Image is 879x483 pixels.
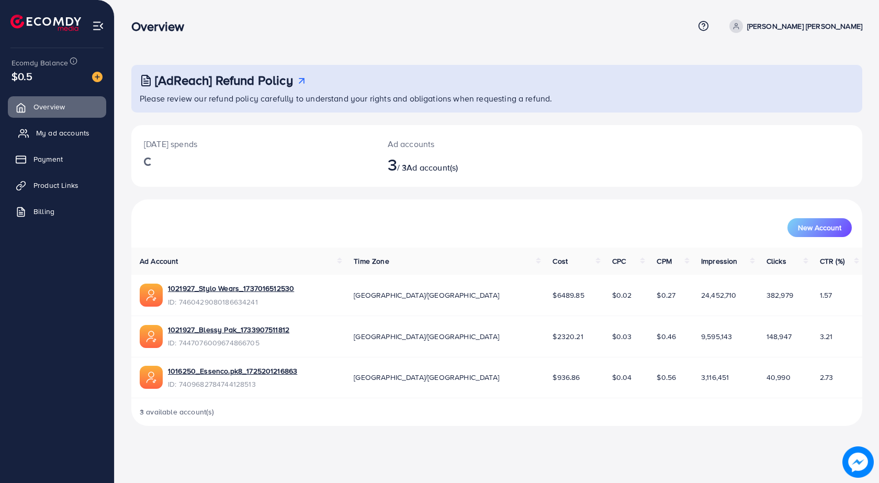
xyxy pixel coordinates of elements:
a: My ad accounts [8,122,106,143]
img: ic-ads-acc.e4c84228.svg [140,325,163,348]
img: image [842,446,874,478]
span: 3,116,451 [701,372,729,383]
span: Impression [701,256,738,266]
span: Product Links [33,180,78,190]
span: 3 [388,152,397,176]
span: My ad accounts [36,128,89,138]
img: ic-ads-acc.e4c84228.svg [140,366,163,389]
span: $0.56 [657,372,676,383]
span: Ad account(s) [407,162,458,173]
span: Cost [553,256,568,266]
h3: [AdReach] Refund Policy [155,73,293,88]
a: Overview [8,96,106,117]
span: 3.21 [820,331,833,342]
span: $0.03 [612,331,632,342]
span: [GEOGRAPHIC_DATA]/[GEOGRAPHIC_DATA] [354,331,499,342]
span: ID: 7460429080186634241 [168,297,294,307]
span: CTR (%) [820,256,844,266]
span: 148,947 [767,331,792,342]
span: [GEOGRAPHIC_DATA]/[GEOGRAPHIC_DATA] [354,372,499,383]
h2: / 3 [388,154,545,174]
img: logo [10,15,81,31]
span: 9,595,143 [701,331,732,342]
span: Time Zone [354,256,389,266]
a: 1021927_Stylo Wears_1737016512530 [168,283,294,294]
span: Ecomdy Balance [12,58,68,68]
h3: Overview [131,19,193,34]
a: 1016250_Essenco.pk8_1725201216863 [168,366,297,376]
span: $936.86 [553,372,580,383]
span: Overview [33,102,65,112]
span: $2320.21 [553,331,583,342]
p: Ad accounts [388,138,545,150]
span: 1.57 [820,290,832,300]
span: $6489.85 [553,290,584,300]
span: Payment [33,154,63,164]
a: Billing [8,201,106,222]
span: $0.27 [657,290,675,300]
span: CPM [657,256,671,266]
a: Product Links [8,175,106,196]
span: [GEOGRAPHIC_DATA]/[GEOGRAPHIC_DATA] [354,290,499,300]
span: $0.04 [612,372,632,383]
span: $0.02 [612,290,632,300]
span: 2.73 [820,372,833,383]
button: New Account [787,218,852,237]
p: [DATE] spends [144,138,363,150]
span: $0.46 [657,331,676,342]
span: 3 available account(s) [140,407,215,417]
img: image [92,72,103,82]
a: 1021927_Blessy Pak_1733907511812 [168,324,289,335]
img: menu [92,20,104,32]
span: $0.5 [12,69,33,84]
span: Billing [33,206,54,217]
p: [PERSON_NAME] [PERSON_NAME] [747,20,862,32]
span: 24,452,710 [701,290,737,300]
span: CPC [612,256,626,266]
p: Please review our refund policy carefully to understand your rights and obligations when requesti... [140,92,856,105]
span: Ad Account [140,256,178,266]
span: ID: 7447076009674866705 [168,338,289,348]
a: [PERSON_NAME] [PERSON_NAME] [725,19,862,33]
span: 382,979 [767,290,793,300]
img: ic-ads-acc.e4c84228.svg [140,284,163,307]
span: ID: 7409682784744128513 [168,379,297,389]
a: Payment [8,149,106,170]
span: Clicks [767,256,786,266]
span: New Account [798,224,841,231]
span: 40,990 [767,372,791,383]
